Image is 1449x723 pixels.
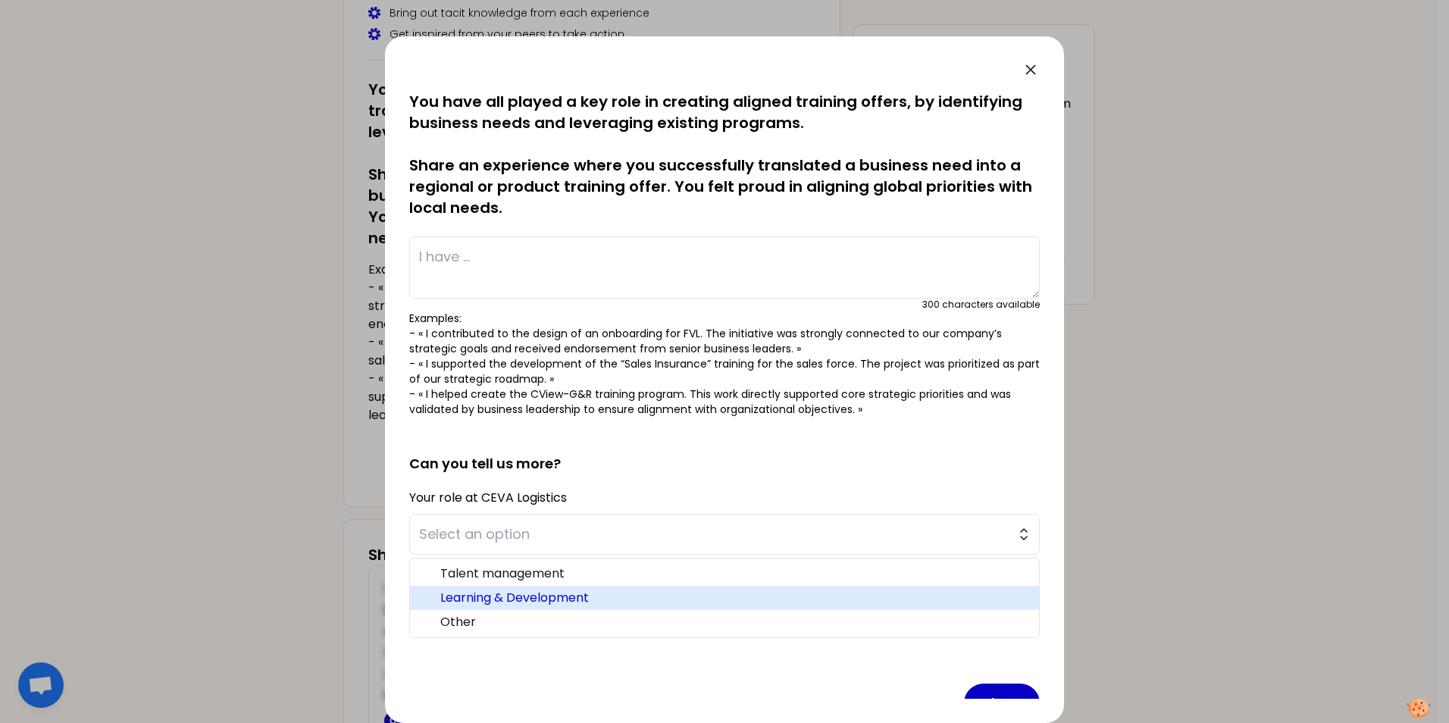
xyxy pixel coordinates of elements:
[922,299,1040,311] div: 300 characters available
[409,489,567,506] label: Your role at CEVA Logistics
[964,684,1040,723] button: Share
[409,91,1040,218] p: You have all played a key role in creating aligned training offers, by identifying business needs...
[440,565,1027,583] span: Talent management
[409,514,1040,555] button: Select an option
[409,558,1040,638] ul: Select an option
[409,311,1040,417] p: Examples: - « I contributed to the design of an onboarding for FVL. The initiative was strongly c...
[440,613,1027,631] span: Other
[419,524,1009,545] span: Select an option
[440,589,1027,607] span: Learning & Development
[409,429,1040,474] h2: Can you tell us more?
